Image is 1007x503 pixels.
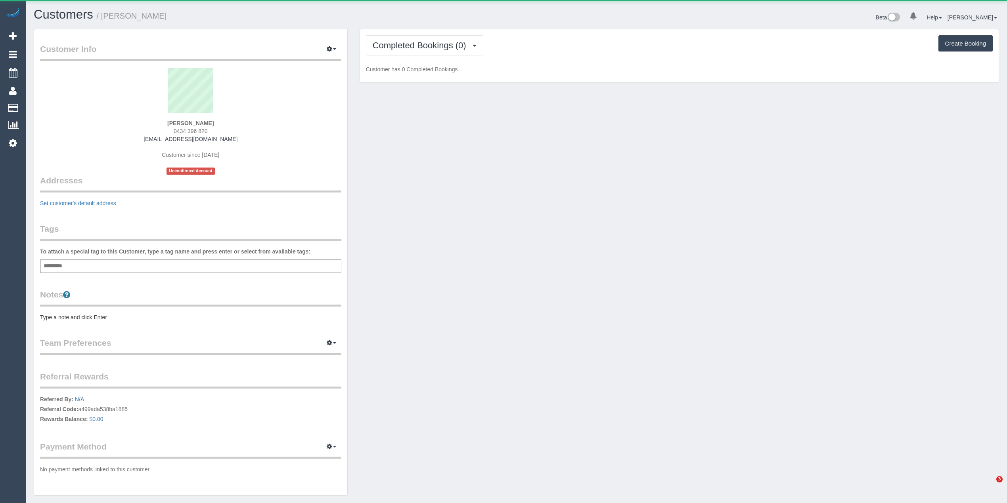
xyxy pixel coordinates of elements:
button: Completed Bookings (0) [366,35,483,55]
button: Create Booking [938,35,993,52]
small: / [PERSON_NAME] [97,11,167,20]
span: Customer since [DATE] [162,152,219,158]
label: Referred By: [40,395,73,403]
img: Automaid Logo [5,8,21,19]
span: Unconfirmed Account [167,168,215,174]
span: 3 [996,476,1003,482]
p: No payment methods linked to this customer. [40,465,341,473]
span: 0434 396 820 [174,128,208,134]
legend: Referral Rewards [40,371,341,389]
a: N/A [75,396,84,402]
legend: Payment Method [40,441,341,459]
a: Beta [876,14,900,21]
legend: Team Preferences [40,337,341,355]
label: To attach a special tag to this Customer, type a tag name and press enter or select from availabl... [40,248,310,255]
a: Set customer's default address [40,200,116,206]
p: a499ada538ba1885 [40,395,341,425]
legend: Tags [40,223,341,241]
strong: [PERSON_NAME] [167,120,214,126]
a: $0.00 [90,416,103,422]
label: Rewards Balance: [40,415,88,423]
span: Completed Bookings (0) [373,40,470,50]
a: [EMAIL_ADDRESS][DOMAIN_NAME] [144,136,237,142]
a: Customers [34,8,93,21]
a: Help [927,14,942,21]
label: Referral Code: [40,405,78,413]
legend: Customer Info [40,43,341,61]
iframe: Intercom live chat [980,476,999,495]
a: [PERSON_NAME] [948,14,997,21]
pre: Type a note and click Enter [40,313,341,321]
legend: Notes [40,289,341,307]
p: Customer has 0 Completed Bookings [366,65,993,73]
img: New interface [887,13,900,23]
